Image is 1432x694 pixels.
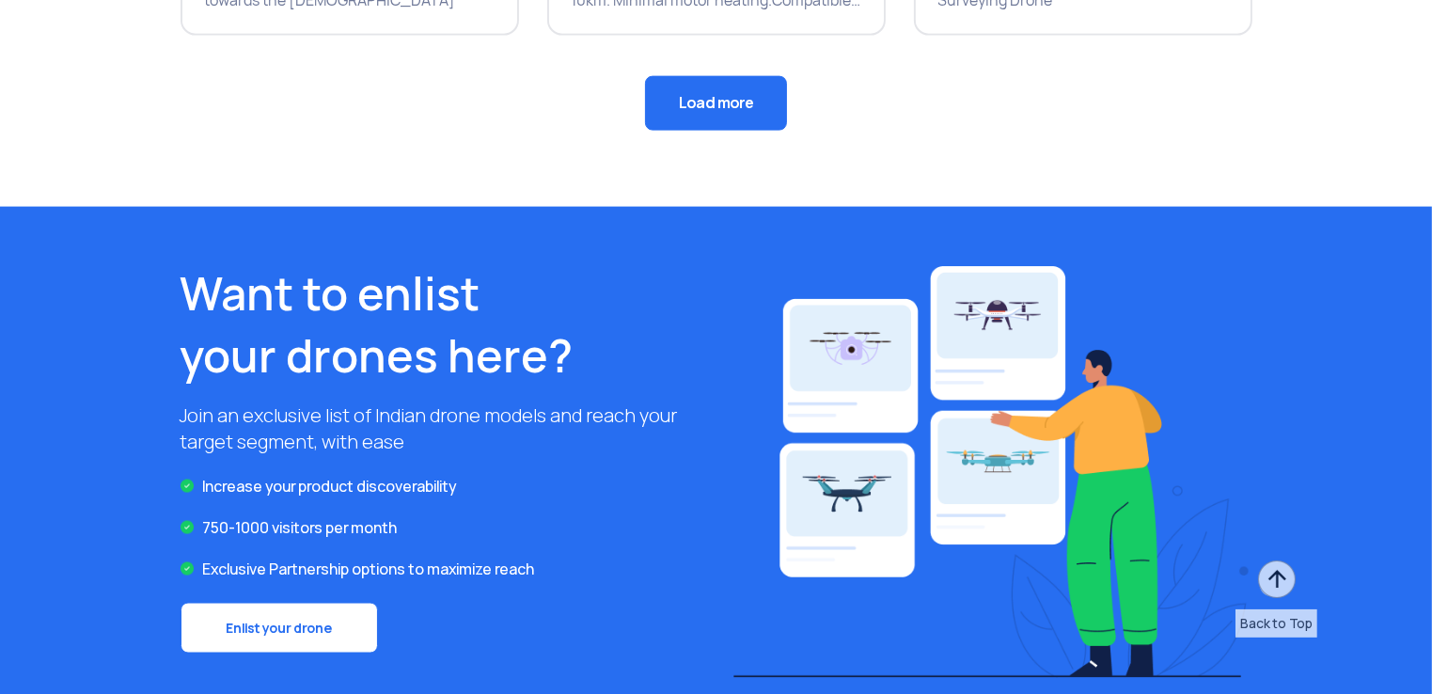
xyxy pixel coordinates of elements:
img: img_enlist_your_drone.png [731,263,1252,682]
a: Enlist your drone [181,603,378,654]
button: Load more [645,76,787,131]
img: ic_arrow-up.png [1256,559,1298,600]
li: 750-1000 visitors per month [181,515,702,542]
li: Exclusive Partnership options to maximize reach [181,557,702,583]
li: Increase your product discoverability [181,474,702,500]
h2: Want to enlist your drones here? [181,263,702,387]
div: Back to Top [1235,609,1317,638]
p: Join an exclusive list of Indian drone models and reach your target segment, with ease [181,402,702,455]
